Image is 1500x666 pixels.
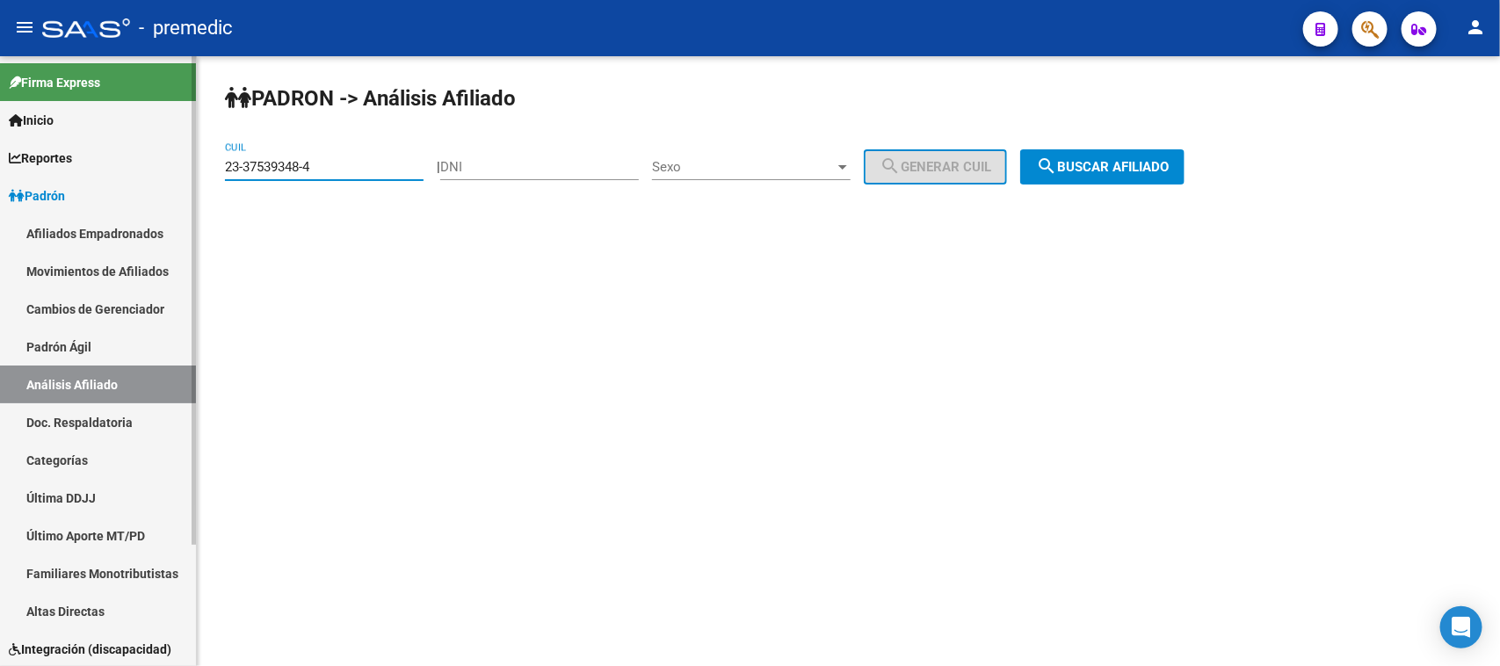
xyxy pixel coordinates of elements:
[1036,156,1057,177] mat-icon: search
[9,111,54,130] span: Inicio
[1465,17,1486,38] mat-icon: person
[880,159,991,175] span: Generar CUIL
[880,156,901,177] mat-icon: search
[437,159,1020,175] div: |
[225,86,516,111] strong: PADRON -> Análisis Afiliado
[9,148,72,168] span: Reportes
[9,73,100,92] span: Firma Express
[1440,606,1482,648] div: Open Intercom Messenger
[9,640,171,659] span: Integración (discapacidad)
[1020,149,1185,185] button: Buscar afiliado
[9,186,65,206] span: Padrón
[139,9,233,47] span: - premedic
[14,17,35,38] mat-icon: menu
[652,159,835,175] span: Sexo
[864,149,1007,185] button: Generar CUIL
[1036,159,1169,175] span: Buscar afiliado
